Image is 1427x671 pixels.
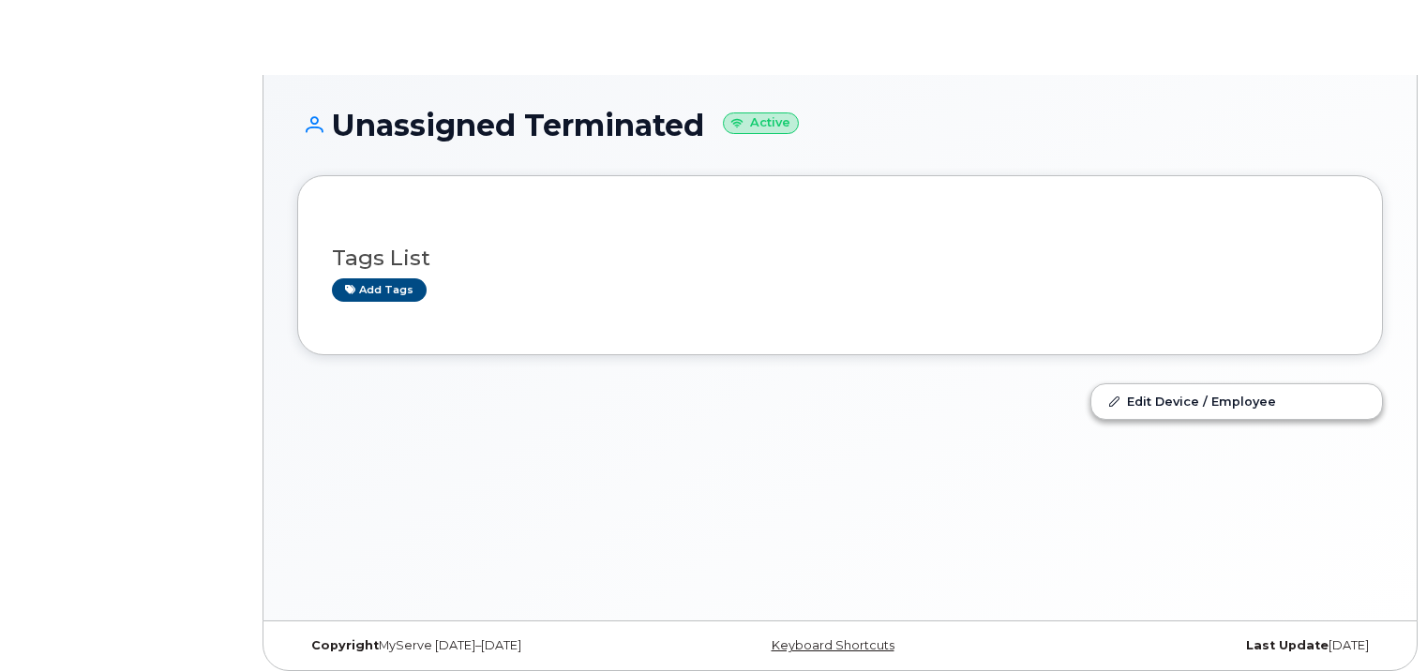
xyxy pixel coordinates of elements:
div: [DATE] [1021,638,1383,653]
h1: Unassigned Terminated [297,109,1383,142]
strong: Last Update [1246,638,1329,652]
h3: Tags List [332,246,1348,270]
a: Add tags [332,278,427,302]
strong: Copyright [311,638,379,652]
a: Keyboard Shortcuts [772,638,894,652]
small: Active [723,112,799,134]
a: Edit Device / Employee [1091,384,1382,418]
div: MyServe [DATE]–[DATE] [297,638,659,653]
